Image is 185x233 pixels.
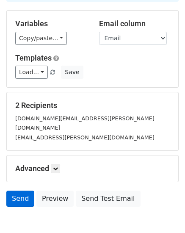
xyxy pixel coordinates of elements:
[143,192,185,233] iframe: Chat Widget
[15,53,52,62] a: Templates
[15,66,48,79] a: Load...
[15,101,170,110] h5: 2 Recipients
[36,191,74,207] a: Preview
[15,134,155,141] small: [EMAIL_ADDRESS][PERSON_NAME][DOMAIN_NAME]
[15,19,86,28] h5: Variables
[6,191,34,207] a: Send
[15,32,67,45] a: Copy/paste...
[99,19,170,28] h5: Email column
[76,191,140,207] a: Send Test Email
[61,66,83,79] button: Save
[15,164,170,173] h5: Advanced
[15,115,155,131] small: [DOMAIN_NAME][EMAIL_ADDRESS][PERSON_NAME][DOMAIN_NAME]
